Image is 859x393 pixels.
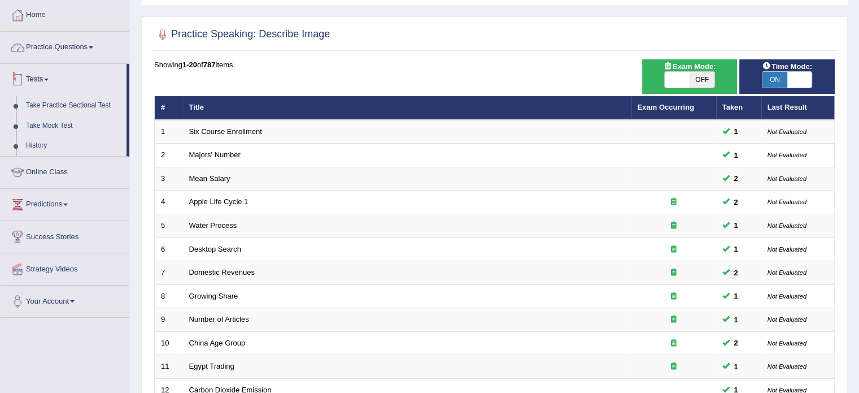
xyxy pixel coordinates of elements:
[730,243,743,255] span: You can still take this question
[155,144,183,167] td: 2
[730,126,743,137] span: You can still take this question
[768,316,806,323] small: Not Evaluated
[730,172,743,184] span: You can still take this question
[189,127,262,136] a: Six Course Enrollment
[154,26,330,43] h2: Practice Speaking: Describe Image
[638,267,710,278] div: Exam occurring question
[730,219,743,231] span: You can still take this question
[182,61,197,69] b: 1-20
[189,221,237,230] a: Water Process
[183,96,631,120] th: Title
[638,221,710,231] div: Exam occurring question
[155,214,183,238] td: 5
[761,96,835,120] th: Last Result
[1,286,129,314] a: Your Account
[21,96,127,116] a: Take Practice Sectional Test
[768,222,806,229] small: Not Evaluated
[690,72,714,88] span: OFF
[189,150,241,159] a: Majors' Number
[155,120,183,144] td: 1
[730,196,743,208] span: You can still take this question
[768,175,806,182] small: Not Evaluated
[730,267,743,279] span: You can still take this question
[768,128,806,135] small: Not Evaluated
[768,246,806,253] small: Not Evaluated
[189,245,242,253] a: Desktop Search
[730,361,743,373] span: You can still take this question
[768,363,806,370] small: Not Evaluated
[638,338,710,349] div: Exam occurring question
[768,269,806,276] small: Not Evaluated
[730,337,743,349] span: You can still take this question
[638,103,694,111] a: Exam Occurring
[189,174,230,183] a: Mean Salary
[155,261,183,285] td: 7
[189,339,246,347] a: China Age Group
[1,64,127,92] a: Tests
[203,61,216,69] b: 787
[189,197,248,206] a: Apple Life Cycle 1
[659,61,720,72] span: Exam Mode:
[638,197,710,208] div: Exam occurring question
[1,189,129,217] a: Predictions
[155,167,183,191] td: 3
[189,315,249,323] a: Number of Articles
[762,72,787,88] span: ON
[154,59,835,70] div: Showing of items.
[638,314,710,325] div: Exam occurring question
[638,291,710,302] div: Exam occurring question
[155,331,183,355] td: 10
[21,116,127,136] a: Take Mock Test
[155,237,183,261] td: 6
[758,61,817,72] span: Time Mode:
[155,191,183,214] td: 4
[155,308,183,332] td: 9
[155,284,183,308] td: 8
[1,32,129,60] a: Practice Questions
[155,355,183,379] td: 11
[768,293,806,300] small: Not Evaluated
[638,361,710,372] div: Exam occurring question
[730,314,743,326] span: You can still take this question
[642,59,738,94] div: Show exams occurring in exams
[716,96,761,120] th: Taken
[189,292,238,300] a: Growing Share
[730,149,743,161] span: You can still take this question
[730,290,743,302] span: You can still take this question
[638,244,710,255] div: Exam occurring question
[768,152,806,158] small: Not Evaluated
[189,268,255,277] a: Domestic Revenues
[1,157,129,185] a: Online Class
[155,96,183,120] th: #
[1,253,129,282] a: Strategy Videos
[768,340,806,347] small: Not Evaluated
[189,362,234,370] a: Egypt Trading
[21,136,127,156] a: History
[1,221,129,249] a: Success Stories
[768,198,806,205] small: Not Evaluated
